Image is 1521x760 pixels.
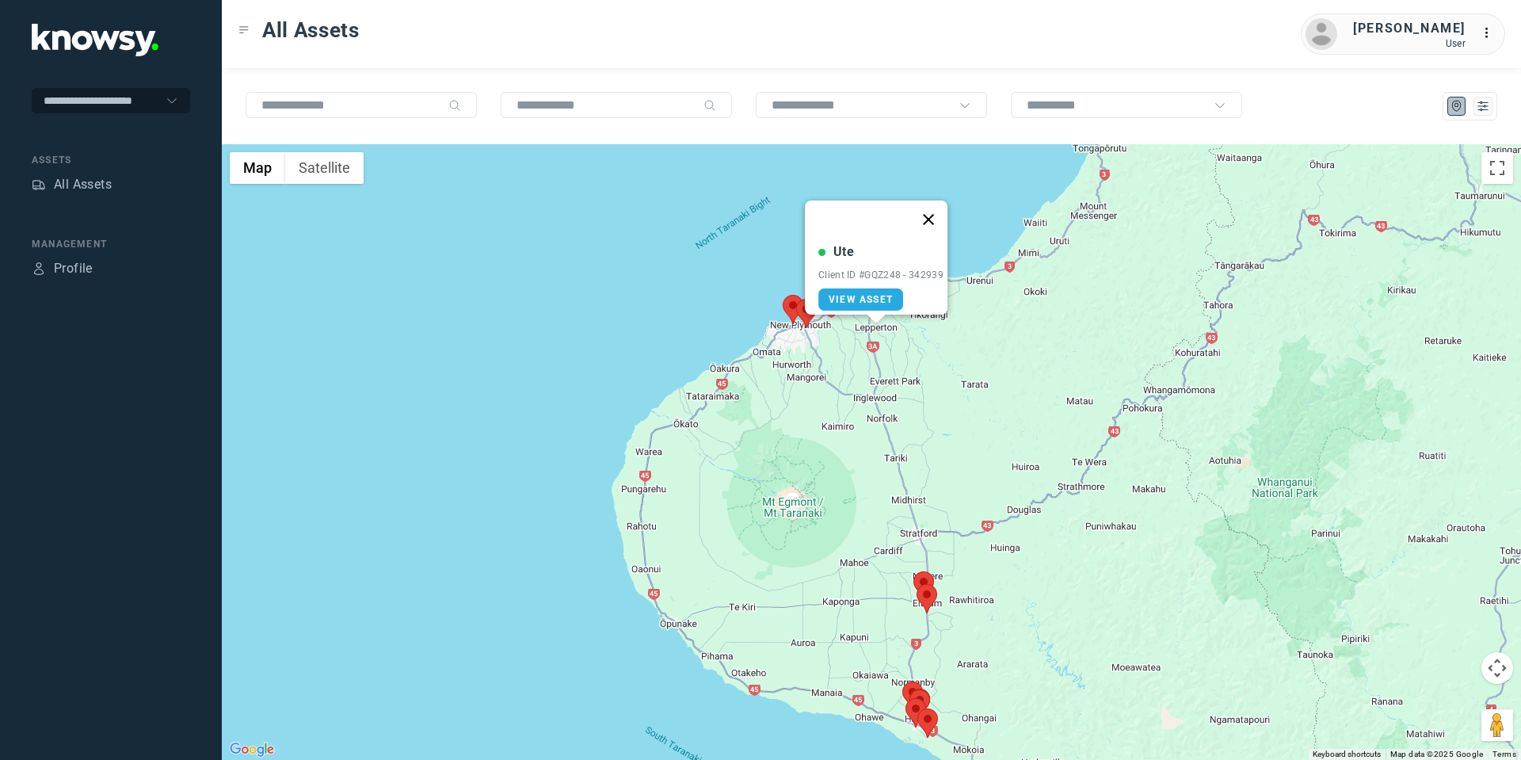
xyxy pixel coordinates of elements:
[833,243,854,262] div: Ute
[1481,24,1500,45] div: :
[818,288,903,311] a: View Asset
[238,25,250,36] div: Toggle Menu
[32,237,190,251] div: Management
[1390,750,1483,758] span: Map data ©2025 Google
[909,201,947,239] button: Close
[1481,709,1513,741] button: Drag Pegman onto the map to open Street View
[448,99,461,112] div: Search
[1482,27,1498,39] tspan: ...
[1313,749,1381,760] button: Keyboard shortcuts
[1481,24,1500,43] div: :
[1481,152,1513,184] button: Toggle fullscreen view
[703,99,716,112] div: Search
[32,262,46,276] div: Profile
[230,152,285,184] button: Show street map
[32,153,190,167] div: Assets
[1481,652,1513,684] button: Map camera controls
[32,175,112,194] a: AssetsAll Assets
[1306,18,1337,50] img: avatar.png
[829,294,893,305] span: View Asset
[226,739,278,760] a: Open this area in Google Maps (opens a new window)
[226,739,278,760] img: Google
[1353,19,1466,38] div: [PERSON_NAME]
[818,269,943,281] div: Client ID #GQZ248 - 342939
[285,152,364,184] button: Show satellite imagery
[1450,99,1464,113] div: Map
[54,175,112,194] div: All Assets
[1476,99,1490,113] div: List
[1353,38,1466,49] div: User
[32,259,93,278] a: ProfileProfile
[1492,750,1516,758] a: Terms (opens in new tab)
[54,259,93,278] div: Profile
[32,24,158,56] img: Application Logo
[32,178,46,192] div: Assets
[262,16,360,44] span: All Assets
